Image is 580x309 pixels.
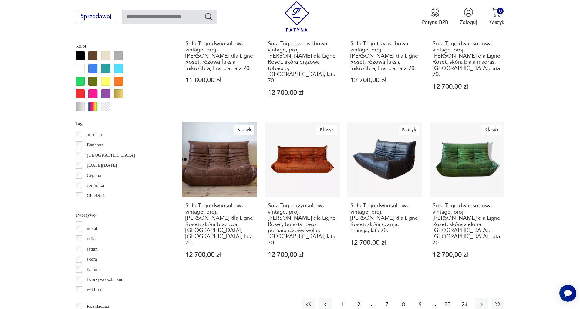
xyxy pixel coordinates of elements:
[87,275,123,283] p: tworzywo sztuczne
[76,211,165,219] p: Tworzywo
[268,252,336,258] p: 12 700,00 zł
[76,42,165,50] p: Kolor
[87,255,97,263] p: skóra
[76,10,116,23] button: Sprzedawaj
[87,192,105,200] p: Chodzież
[488,8,504,26] button: 0Koszyk
[497,8,504,14] div: 0
[87,286,101,294] p: wiklina
[268,41,336,84] h3: Sofa Togo dwuosobowa vintage, proj. [PERSON_NAME] dla Ligne Roset, skóra brązowa tobacco, [GEOGRA...
[350,240,419,246] p: 12 700,00 zł
[87,235,96,243] p: rafia
[268,203,336,246] h3: Sofa Togo trzyosobowa vintage, proj. [PERSON_NAME] dla Ligne Roset, bursztynowo pomarańczowy welu...
[559,285,576,302] iframe: Smartsupp widget button
[488,19,504,26] p: Koszyk
[87,202,104,210] p: Ćmielów
[87,265,101,273] p: tkanina
[76,15,116,19] a: Sprzedawaj
[350,77,419,84] p: 12 700,00 zł
[350,203,419,234] h3: Sofa Togo dwuosobowa vintage, proj. [PERSON_NAME] dla Ligne Roset, skóra czarna, Francja, lata 70.
[268,90,336,96] p: 12 700,00 zł
[430,8,440,17] img: Ikona medalu
[282,1,312,32] img: Patyna - sklep z meblami i dekoracjami vintage
[430,122,505,272] a: KlasykSofa Togo dwuosobowa vintage, proj. M. Ducaroy dla Ligne Roset, skóra zielona dubai, Francj...
[87,171,101,179] p: Cepelia
[350,41,419,71] h3: Sofa Togo trzyosobowa vintage, proj. [PERSON_NAME] dla Ligne Roset, różowa fuksja mikrofibra, Fra...
[87,131,102,138] p: art deco
[464,8,473,17] img: Ikonka użytkownika
[87,224,97,232] p: metal
[182,122,257,272] a: KlasykSofa Togo dwuosobowa vintage, proj. M. Ducaroy dla Ligne Roset, skóra brązowa dubai, Francj...
[87,181,104,189] p: ceramika
[347,122,422,272] a: KlasykSofa Togo dwuosobowa vintage, proj. M. Ducaroy dla Ligne Roset, skóra czarna, Francja, lata...
[87,141,103,149] p: Bauhaus
[422,8,448,26] a: Ikona medaluPatyna B2B
[87,151,135,159] p: [GEOGRAPHIC_DATA]
[460,19,477,26] p: Zaloguj
[185,203,254,246] h3: Sofa Togo dwuosobowa vintage, proj. [PERSON_NAME] dla Ligne Roset, skóra brązowa [GEOGRAPHIC_DATA...
[433,84,501,90] p: 12 700,00 zł
[492,8,501,17] img: Ikona koszyka
[185,41,254,71] h3: Sofa Togo dwuosobowa vintage, proj. [PERSON_NAME] dla Ligne Roset, różowa fuksja mikrofibra, Fran...
[265,122,340,272] a: KlasykSofa Togo trzyosobowa vintage, proj. M. Ducaroy dla Ligne Roset, bursztynowo pomarańczowy w...
[204,12,213,21] button: Szukaj
[433,41,501,78] h3: Sofa Togo dwuosobowa vintage, proj. [PERSON_NAME] dla Ligne Roset, skóra biała madras, [GEOGRAPHI...
[422,19,448,26] p: Patyna B2B
[433,203,501,246] h3: Sofa Togo dwuosobowa vintage, proj. [PERSON_NAME] dla Ligne Roset, skóra zielona [GEOGRAPHIC_DATA...
[87,245,98,253] p: rattan
[460,8,477,26] button: Zaloguj
[76,120,165,128] p: Tag
[87,161,117,169] p: [DATE][DATE]
[185,77,254,84] p: 11 800,00 zł
[422,8,448,26] button: Patyna B2B
[185,252,254,258] p: 12 700,00 zł
[433,252,501,258] p: 12 700,00 zł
